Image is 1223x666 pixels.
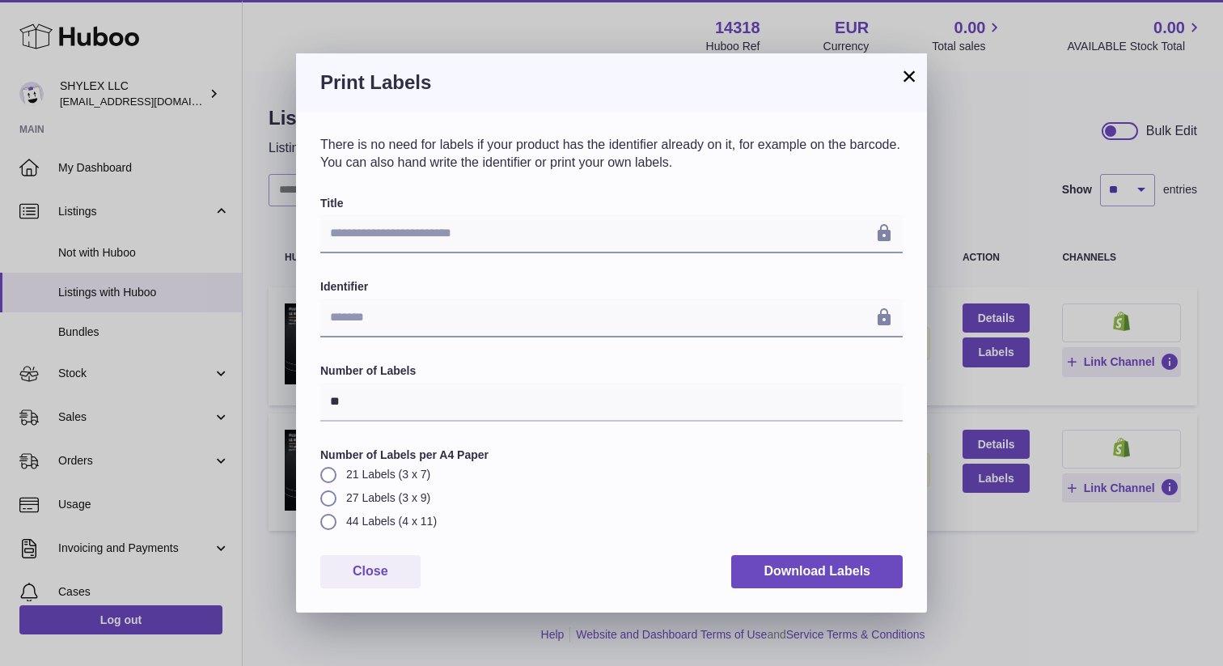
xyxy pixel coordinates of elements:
[731,555,903,588] button: Download Labels
[320,490,903,506] label: 27 Labels (3 x 9)
[320,514,903,529] label: 44 Labels (4 x 11)
[320,448,903,463] label: Number of Labels per A4 Paper
[320,555,421,588] button: Close
[320,136,903,171] p: There is no need for labels if your product has the identifier already on it, for example on the ...
[320,279,903,295] label: Identifier
[320,363,903,379] label: Number of Labels
[320,70,903,95] h3: Print Labels
[320,467,903,482] label: 21 Labels (3 x 7)
[320,196,903,211] label: Title
[899,66,919,86] button: ×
